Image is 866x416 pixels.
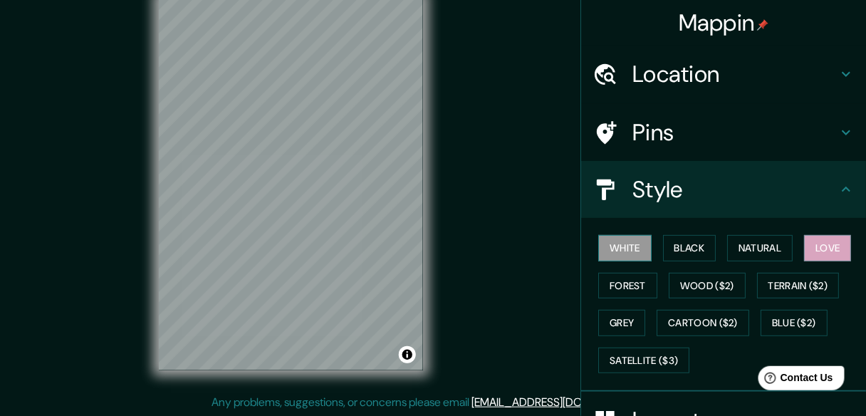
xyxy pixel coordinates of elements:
[212,394,649,411] p: Any problems, suggestions, or concerns please email .
[598,273,657,299] button: Forest
[632,60,838,88] h4: Location
[598,310,645,336] button: Grey
[581,161,866,218] div: Style
[679,9,769,37] h4: Mappin
[757,19,768,31] img: pin-icon.png
[669,273,746,299] button: Wood ($2)
[761,310,828,336] button: Blue ($2)
[581,46,866,103] div: Location
[598,235,652,261] button: White
[727,235,793,261] button: Natural
[632,118,838,147] h4: Pins
[632,175,838,204] h4: Style
[471,395,647,410] a: [EMAIL_ADDRESS][DOMAIN_NAME]
[399,346,416,363] button: Toggle attribution
[739,360,850,400] iframe: Help widget launcher
[757,273,840,299] button: Terrain ($2)
[804,235,851,261] button: Love
[581,104,866,161] div: Pins
[598,348,689,374] button: Satellite ($3)
[663,235,716,261] button: Black
[657,310,749,336] button: Cartoon ($2)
